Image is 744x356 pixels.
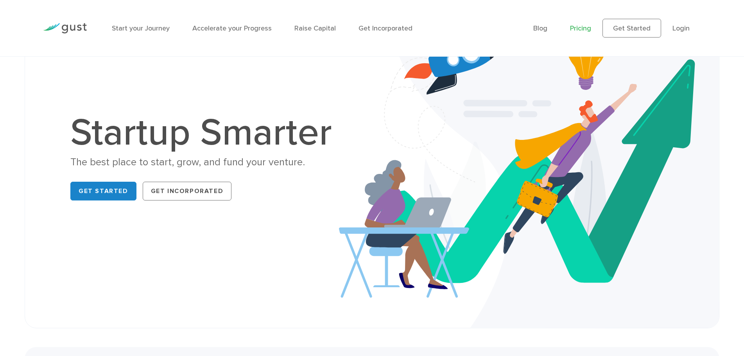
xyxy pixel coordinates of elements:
[143,182,232,200] a: Get Incorporated
[533,24,547,32] a: Blog
[672,24,690,32] a: Login
[112,24,170,32] a: Start your Journey
[359,24,412,32] a: Get Incorporated
[43,23,87,34] img: Gust Logo
[70,182,136,200] a: Get Started
[70,156,340,169] div: The best place to start, grow, and fund your venture.
[294,24,336,32] a: Raise Capital
[192,24,272,32] a: Accelerate your Progress
[570,24,591,32] a: Pricing
[70,114,340,152] h1: Startup Smarter
[602,19,661,38] a: Get Started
